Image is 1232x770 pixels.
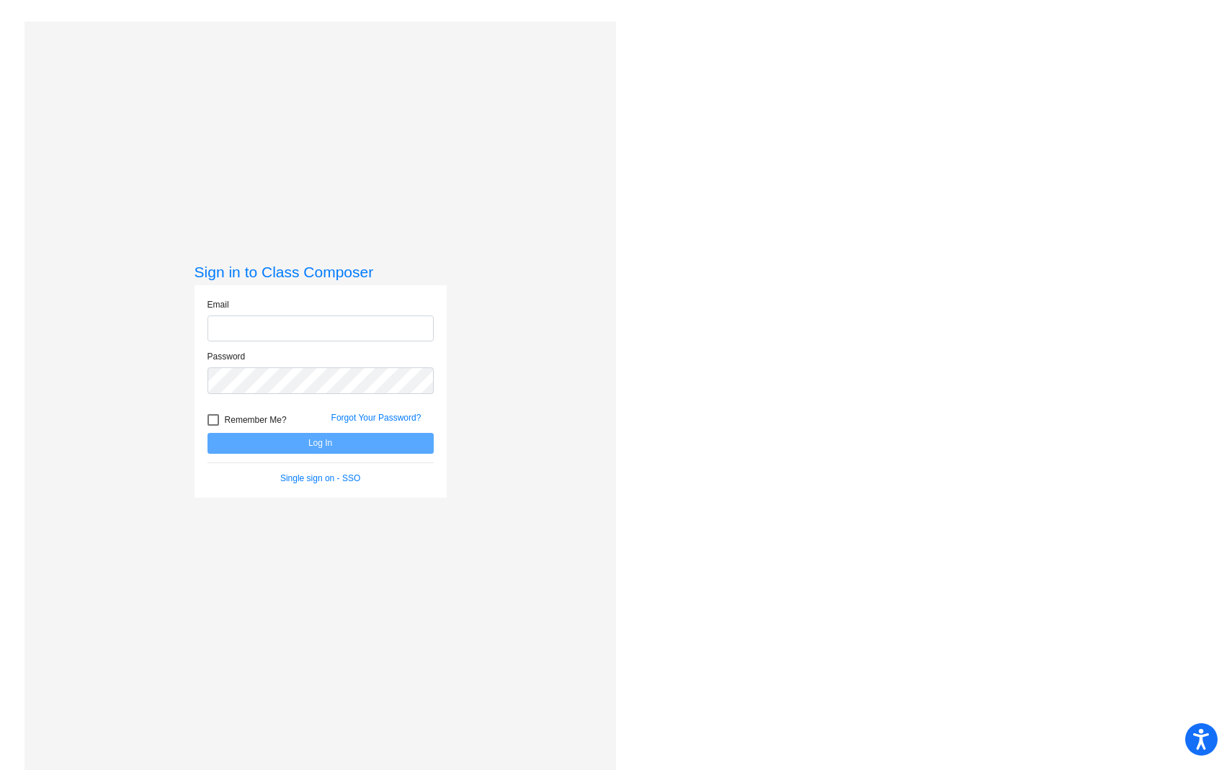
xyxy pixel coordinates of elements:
label: Password [207,350,246,363]
a: Single sign on - SSO [280,473,360,483]
label: Email [207,298,229,311]
span: Remember Me? [225,411,287,429]
h3: Sign in to Class Composer [195,263,447,281]
a: Forgot Your Password? [331,413,421,423]
button: Log In [207,433,434,454]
